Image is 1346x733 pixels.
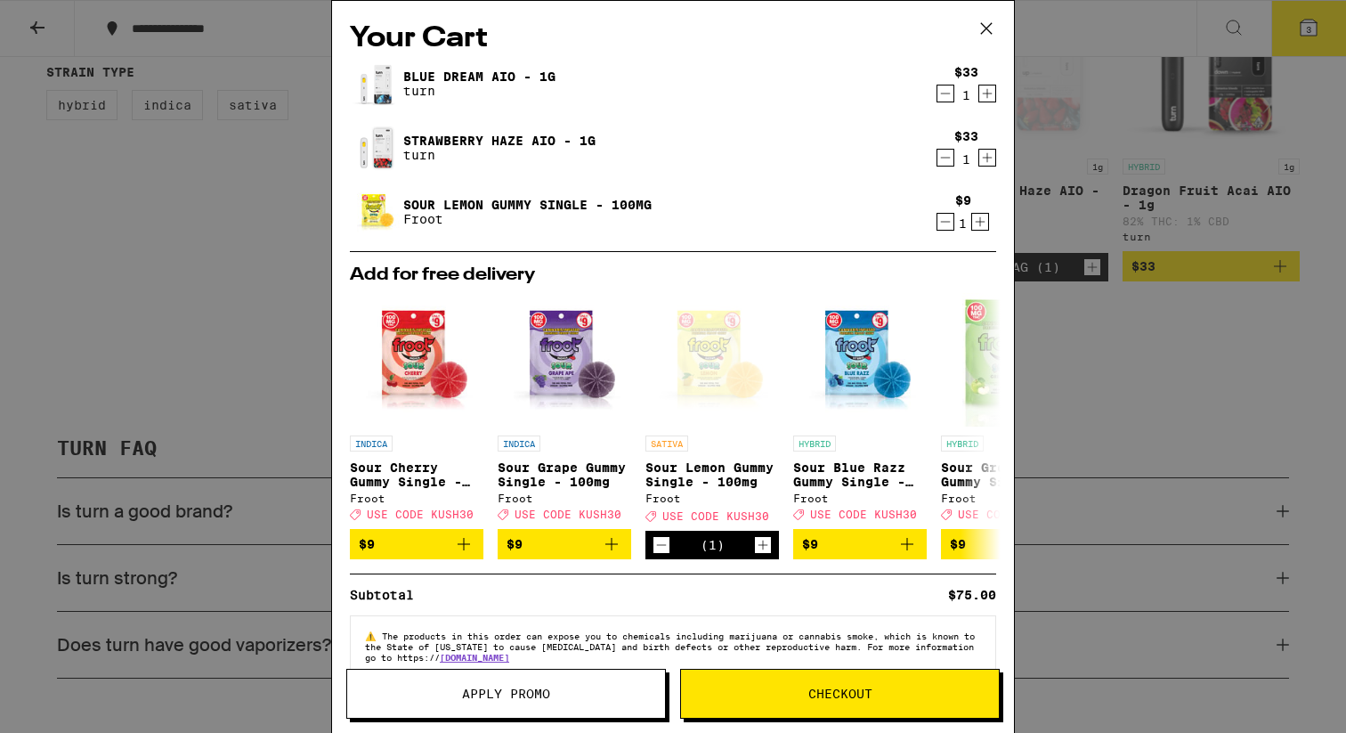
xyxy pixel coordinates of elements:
[350,493,483,504] div: Froot
[941,529,1074,559] button: Add to bag
[403,198,652,212] a: Sour Lemon Gummy Single - 100mg
[645,293,779,531] a: Open page for Sour Lemon Gummy Single - 100mg from Froot
[937,213,954,231] button: Decrement
[954,129,978,143] div: $33
[937,149,954,167] button: Decrement
[403,69,555,84] a: Blue Dream AIO - 1g
[365,631,975,663] span: The products in this order can expose you to chemicals including marijuana or cannabis smoke, whi...
[978,85,996,102] button: Increment
[350,589,426,601] div: Subtotal
[941,293,1074,427] img: Froot - Sour Green Apple Gummy Single - 100mg
[955,216,971,231] div: 1
[941,436,984,452] p: HYBRID
[350,529,483,559] button: Add to bag
[802,537,818,551] span: $9
[498,436,540,452] p: INDICA
[808,688,872,700] span: Checkout
[701,538,725,552] div: (1)
[359,537,375,551] span: $9
[793,436,836,452] p: HYBRID
[498,293,631,529] a: Open page for Sour Grape Gummy Single - 100mg from Froot
[403,134,596,148] a: Strawberry Haze AIO - 1g
[350,192,400,232] img: Sour Lemon Gummy Single - 100mg
[793,293,927,427] img: Froot - Sour Blue Razz Gummy Single - 100mg
[365,631,382,641] span: ⚠️
[645,460,779,489] p: Sour Lemon Gummy Single - 100mg
[793,293,927,529] a: Open page for Sour Blue Razz Gummy Single - 100mg from Froot
[350,123,400,173] img: Strawberry Haze AIO - 1g
[440,652,509,663] a: [DOMAIN_NAME]
[645,493,779,504] div: Froot
[515,509,621,520] span: USE CODE KUSH30
[350,460,483,489] p: Sour Cherry Gummy Single - 100mg
[645,436,688,452] p: SATIVA
[941,293,1074,529] a: Open page for Sour Green Apple Gummy Single - 100mg from Froot
[462,688,550,700] span: Apply Promo
[350,266,996,284] h2: Add for free delivery
[793,460,927,489] p: Sour Blue Razz Gummy Single - 100mg
[507,537,523,551] span: $9
[350,293,483,427] img: Froot - Sour Cherry Gummy Single - 100mg
[941,460,1074,489] p: Sour Green Apple Gummy Single - 100mg
[955,193,971,208] div: $9
[941,493,1074,504] div: Froot
[403,212,652,226] p: Froot
[498,293,631,427] img: Froot - Sour Grape Gummy Single - 100mg
[793,493,927,504] div: Froot
[350,19,996,59] h2: Your Cart
[680,669,1000,719] button: Checkout
[958,509,1065,520] span: USE CODE KUSH30
[346,669,666,719] button: Apply Promo
[810,509,917,520] span: USE CODE KUSH30
[498,460,631,489] p: Sour Grape Gummy Single - 100mg
[971,213,989,231] button: Increment
[954,152,978,167] div: 1
[954,88,978,102] div: 1
[954,65,978,79] div: $33
[793,529,927,559] button: Add to bag
[498,529,631,559] button: Add to bag
[754,536,772,554] button: Increment
[950,537,966,551] span: $9
[11,12,128,27] span: Hi. Need any help?
[937,85,954,102] button: Decrement
[350,59,400,109] img: Blue Dream AIO - 1g
[662,510,769,522] span: USE CODE KUSH30
[498,493,631,504] div: Froot
[367,509,474,520] span: USE CODE KUSH30
[403,148,596,162] p: turn
[653,536,670,554] button: Decrement
[948,589,996,601] div: $75.00
[350,293,483,529] a: Open page for Sour Cherry Gummy Single - 100mg from Froot
[978,149,996,167] button: Increment
[403,84,555,98] p: turn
